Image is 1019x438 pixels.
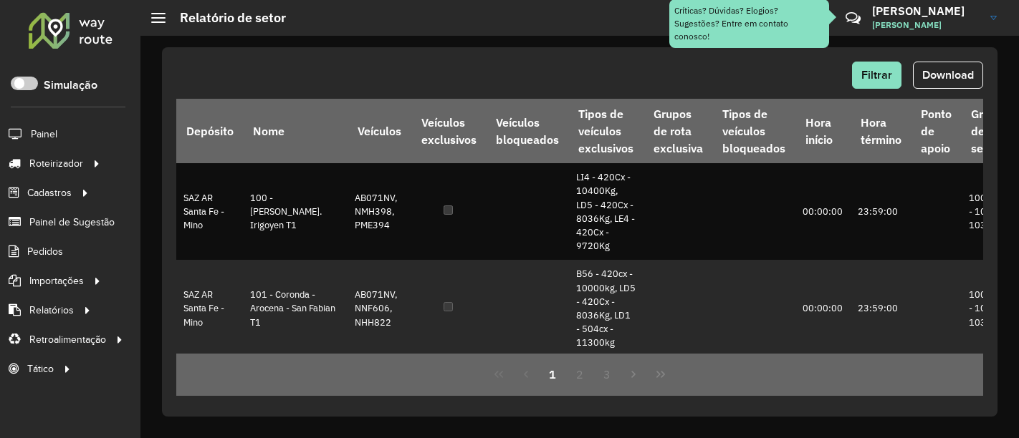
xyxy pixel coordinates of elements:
span: Pedidos [27,244,63,259]
span: Importações [29,273,84,288]
td: 00:00:00 [795,163,851,260]
th: Ponto de apoio [911,99,961,163]
span: Download [922,69,974,81]
td: SAZ AR Santa Fe - Mino [176,163,243,260]
th: Tipos de veículos exclusivos [569,99,644,163]
button: Last Page [647,361,674,388]
td: LI4 - 420Cx - 10400Kg, LD5 - 420Cx - 8036Kg, LE4 - 420Cx - 9720Kg [569,163,644,260]
label: Simulação [44,77,97,94]
td: AB071NV, NNF606, NHH822 [348,260,411,356]
td: AB071NV, NMH398, PME394 [348,163,411,260]
span: [PERSON_NAME] [872,19,980,31]
td: SAZ AR Santa Fe - Mino [176,260,243,356]
h3: [PERSON_NAME] [872,4,980,18]
th: Veículos exclusivos [411,99,486,163]
button: Filtrar [852,62,901,89]
span: Cadastros [27,185,72,200]
th: Hora término [851,99,911,163]
td: 00:00:00 [795,260,851,356]
td: 101 - Coronda - Arocena - San Fabian T1 [243,260,348,356]
th: Hora início [795,99,851,163]
th: Nome [243,99,348,163]
th: Veículos bloqueados [486,99,568,163]
td: 23:59:00 [851,163,911,260]
span: Tático [27,361,54,376]
span: Painel [31,127,57,142]
td: 100 - [PERSON_NAME]. Irigoyen T1 [243,163,348,260]
h2: Relatório de setor [166,10,286,26]
th: Veículos [348,99,411,163]
span: Relatórios [29,303,74,318]
button: 3 [593,361,621,388]
span: Retroalimentação [29,332,106,347]
th: Depósito [176,99,243,163]
th: Tipos de veículos bloqueados [712,99,795,163]
span: Filtrar [861,69,892,81]
td: B56 - 420cx - 10000kg, LD5 - 420Cx - 8036Kg, LD1 - 504cx - 11300kg [569,260,644,356]
button: 1 [539,361,566,388]
button: 2 [566,361,593,388]
th: Grupos de rota exclusiva [644,99,712,163]
button: Next Page [621,361,648,388]
span: Roteirizador [29,156,83,171]
button: Download [913,62,983,89]
td: 23:59:00 [851,260,911,356]
span: Painel de Sugestão [29,215,115,230]
a: Contato Rápido [838,3,869,34]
